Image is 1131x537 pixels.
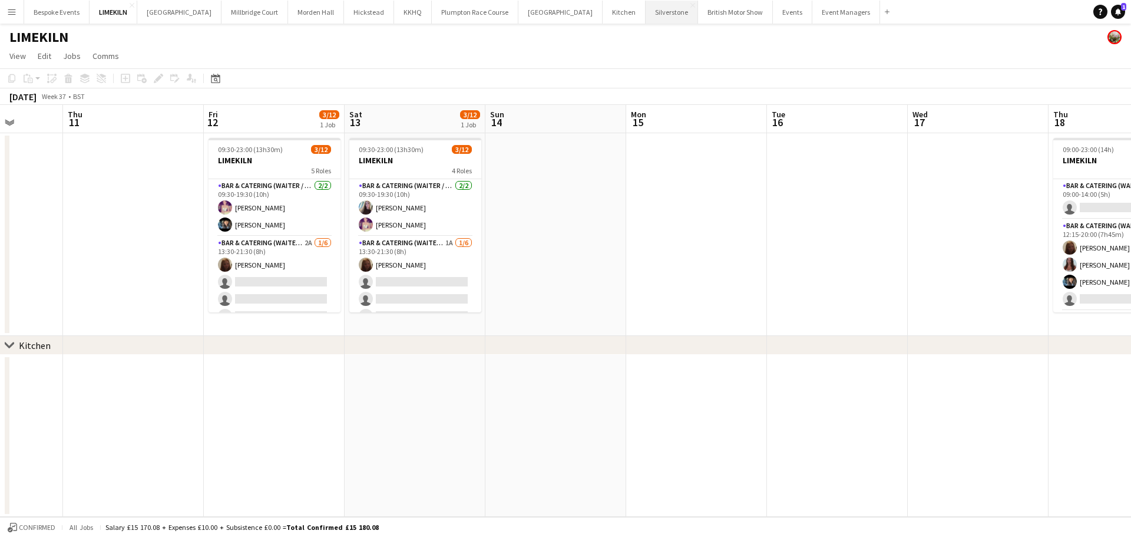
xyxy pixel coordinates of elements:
span: Tue [772,109,785,120]
app-job-card: 09:30-23:00 (13h30m)3/12LIMEKILN4 RolesBar & Catering (Waiter / waitress)2/209:30-19:30 (10h)[PER... [349,138,481,312]
app-user-avatar: Staffing Manager [1107,30,1122,44]
span: Sat [349,109,362,120]
app-card-role: Bar & Catering (Waiter / waitress)2/209:30-19:30 (10h)[PERSON_NAME][PERSON_NAME] [209,179,340,236]
button: LIMEKILN [90,1,137,24]
a: Edit [33,48,56,64]
button: Kitchen [603,1,646,24]
button: Event Managers [812,1,880,24]
span: Confirmed [19,523,55,532]
a: Comms [88,48,124,64]
app-card-role: Bar & Catering (Waiter / waitress)1A1/613:30-21:30 (8h)[PERSON_NAME] [349,236,481,362]
button: [GEOGRAPHIC_DATA] [137,1,221,24]
button: Silverstone [646,1,698,24]
app-card-role: Bar & Catering (Waiter / waitress)2/209:30-19:30 (10h)[PERSON_NAME][PERSON_NAME] [349,179,481,236]
span: 09:00-23:00 (14h) [1063,145,1114,154]
a: View [5,48,31,64]
button: Plumpton Race Course [432,1,518,24]
span: 4 Roles [452,166,472,175]
div: BST [73,92,85,101]
span: 3/12 [319,110,339,119]
div: 1 Job [320,120,339,129]
span: Comms [92,51,119,61]
span: Mon [631,109,646,120]
app-job-card: 09:30-23:00 (13h30m)3/12LIMEKILN5 RolesBar & Catering (Waiter / waitress)2/209:30-19:30 (10h)[PER... [209,138,340,312]
span: 5 Roles [311,166,331,175]
a: Jobs [58,48,85,64]
span: Total Confirmed £15 180.08 [286,523,379,532]
h3: LIMEKILN [209,155,340,166]
button: British Motor Show [698,1,773,24]
h3: LIMEKILN [349,155,481,166]
span: 11 [66,116,82,129]
app-card-role: Bar & Catering (Waiter / waitress)2A1/613:30-21:30 (8h)[PERSON_NAME] [209,236,340,362]
span: 14 [488,116,504,129]
span: 3/12 [460,110,480,119]
span: 15 [629,116,646,129]
span: 12 [207,116,218,129]
div: Salary £15 170.08 + Expenses £10.00 + Subsistence £0.00 = [105,523,379,532]
span: 1 [1121,3,1126,11]
span: Thu [1053,109,1068,120]
span: 13 [348,116,362,129]
span: 3/12 [311,145,331,154]
div: 1 Job [461,120,479,129]
button: KKHQ [394,1,432,24]
span: Wed [912,109,928,120]
span: Jobs [63,51,81,61]
span: All jobs [67,523,95,532]
h1: LIMEKILN [9,28,68,46]
span: 18 [1051,116,1068,129]
span: View [9,51,26,61]
span: Week 37 [39,92,68,101]
button: Confirmed [6,521,57,534]
a: 1 [1111,5,1125,19]
div: [DATE] [9,91,37,103]
button: Events [773,1,812,24]
button: Millbridge Court [221,1,288,24]
span: Edit [38,51,51,61]
span: 09:30-23:00 (13h30m) [218,145,283,154]
span: 09:30-23:00 (13h30m) [359,145,424,154]
span: 17 [911,116,928,129]
span: 16 [770,116,785,129]
span: Sun [490,109,504,120]
button: Hickstead [344,1,394,24]
span: Thu [68,109,82,120]
button: Bespoke Events [24,1,90,24]
span: 3/12 [452,145,472,154]
span: Fri [209,109,218,120]
button: [GEOGRAPHIC_DATA] [518,1,603,24]
div: Kitchen [19,340,51,351]
button: Morden Hall [288,1,344,24]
